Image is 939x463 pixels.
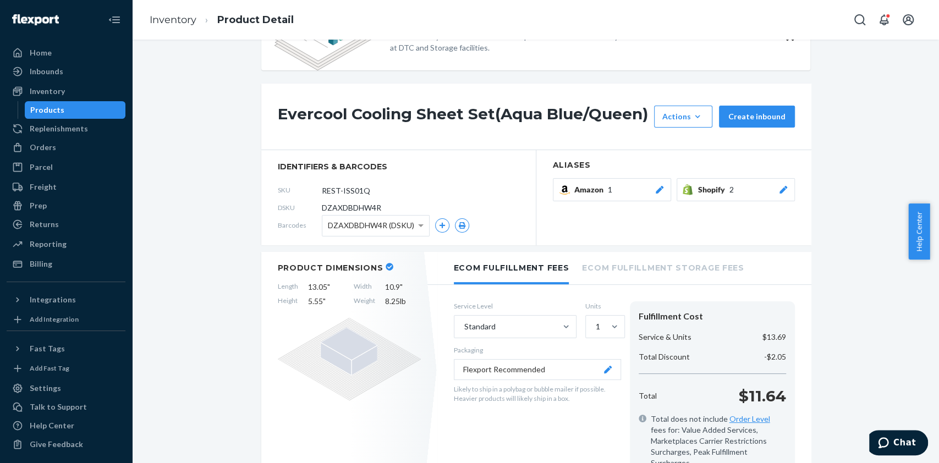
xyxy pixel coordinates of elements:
a: Orders [7,139,125,156]
a: Reporting [7,235,125,253]
iframe: Opens a widget where you can chat to one of our agents [869,430,928,458]
div: Give Feedback [30,439,83,450]
button: Integrations [7,291,125,308]
a: Add Fast Tag [7,362,125,375]
button: Open notifications [873,9,895,31]
label: Units [585,301,621,311]
span: Height [278,296,298,307]
button: Open account menu [897,9,919,31]
a: Home [7,44,125,62]
span: identifiers & barcodes [278,161,519,172]
button: Open Search Box [849,9,871,31]
input: Standard [463,321,464,332]
div: Inbounds [30,66,63,77]
button: Fast Tags [7,340,125,357]
a: Inventory [7,82,125,100]
span: Length [278,282,298,293]
div: Returns [30,219,59,230]
h2: Aliases [553,161,795,169]
button: Close Navigation [103,9,125,31]
a: Order Level [729,414,770,423]
div: Replenishments [30,123,88,134]
p: Packaging [454,345,621,355]
a: Freight [7,178,125,196]
button: Flexport Recommended [454,359,621,380]
button: Actions [654,106,712,128]
div: Inventory [30,86,65,97]
p: Likely to ship in a polybag or bubble mailer if possible. Heavier products will likely ship in a ... [454,384,621,403]
span: 8.25 lb [385,296,421,307]
a: Product Detail [217,14,294,26]
div: Parcel [30,162,53,173]
span: " [323,296,326,306]
button: Give Feedback [7,436,125,453]
a: Inbounds [7,63,125,80]
span: Barcodes [278,221,322,230]
p: Total [639,390,657,401]
button: Shopify2 [677,178,795,201]
a: Add Integration [7,313,125,326]
label: Service Level [454,301,576,311]
button: Amazon1 [553,178,671,201]
div: Orders [30,142,56,153]
p: $11.64 [739,385,786,407]
button: Help Center [908,203,930,260]
span: Width [354,282,375,293]
li: Ecom Fulfillment Fees [454,252,569,284]
p: -$2.05 [764,351,786,362]
span: 13.05 [308,282,344,293]
div: Talk to Support [30,401,87,412]
button: Talk to Support [7,398,125,416]
a: Products [25,101,126,119]
div: Actions [662,111,704,122]
span: DZAXDBDHW4R [322,202,381,213]
a: Parcel [7,158,125,176]
span: Weight [354,296,375,307]
a: Inventory [150,14,196,26]
li: Ecom Fulfillment Storage Fees [582,252,744,282]
div: Billing [30,258,52,269]
a: Help Center [7,417,125,434]
div: Prep [30,200,47,211]
div: Integrations [30,294,76,305]
div: Fulfillment Cost [639,310,786,323]
div: Standard [464,321,496,332]
div: Add Fast Tag [30,363,69,373]
span: 1 [608,184,612,195]
a: Returns [7,216,125,233]
input: 1 [595,321,596,332]
span: 5.55 [308,296,344,307]
span: SKU [278,185,322,195]
a: Replenishments [7,120,125,137]
span: DSKU [278,203,322,212]
div: Reporting [30,239,67,250]
div: Settings [30,383,61,394]
p: $13.69 [762,332,786,343]
span: 2 [729,184,734,195]
p: Service & Units [639,332,691,343]
div: 1 [596,321,600,332]
span: 10.9 [385,282,421,293]
span: " [327,282,330,291]
p: You have early access to a new UI that provides detailed inventory breakdown for each SKU at DTC ... [390,31,712,53]
button: Create inbound [719,106,795,128]
a: Settings [7,379,125,397]
div: Freight [30,181,57,192]
a: Prep [7,197,125,214]
span: " [400,282,403,291]
span: Shopify [698,184,729,195]
p: Total Discount [639,351,690,362]
div: Add Integration [30,315,79,324]
img: Flexport logo [12,14,59,25]
div: Home [30,47,52,58]
button: Close [783,30,797,43]
div: Products [30,104,64,115]
span: Amazon [574,184,608,195]
div: Fast Tags [30,343,65,354]
h1: Evercool Cooling Sheet Set(Aqua Blue/Queen) [278,106,649,128]
ol: breadcrumbs [141,4,303,36]
h2: Product Dimensions [278,263,383,273]
span: DZAXDBDHW4R (DSKU) [328,216,414,235]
